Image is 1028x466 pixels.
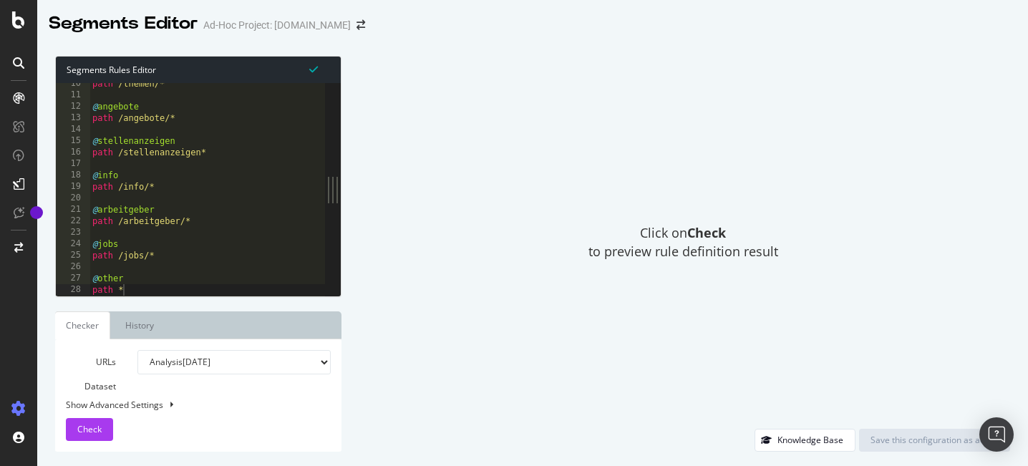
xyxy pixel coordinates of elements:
[777,434,843,446] div: Knowledge Base
[588,224,778,261] span: Click on to preview rule definition result
[55,399,320,411] div: Show Advanced Settings
[56,261,90,273] div: 26
[30,206,43,219] div: Tooltip anchor
[55,350,127,399] label: URLs Dataset
[56,193,90,204] div: 20
[56,89,90,101] div: 11
[56,112,90,124] div: 13
[56,250,90,261] div: 25
[56,204,90,215] div: 21
[56,170,90,181] div: 18
[56,158,90,170] div: 17
[56,215,90,227] div: 22
[56,101,90,112] div: 12
[687,224,726,241] strong: Check
[203,18,351,32] div: Ad-Hoc Project: [DOMAIN_NAME]
[56,238,90,250] div: 24
[66,418,113,441] button: Check
[309,62,318,76] span: Syntax is valid
[55,311,110,339] a: Checker
[56,135,90,147] div: 15
[755,429,855,452] button: Knowledge Base
[49,11,198,36] div: Segments Editor
[114,311,165,339] a: History
[859,429,1010,452] button: Save this configuration as active
[77,423,102,435] span: Check
[871,434,999,446] div: Save this configuration as active
[56,227,90,238] div: 23
[755,434,855,446] a: Knowledge Base
[357,20,365,30] div: arrow-right-arrow-left
[56,273,90,284] div: 27
[979,417,1014,452] div: Open Intercom Messenger
[56,284,90,296] div: 28
[56,57,341,83] div: Segments Rules Editor
[56,181,90,193] div: 19
[56,78,90,89] div: 10
[56,147,90,158] div: 16
[56,124,90,135] div: 14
